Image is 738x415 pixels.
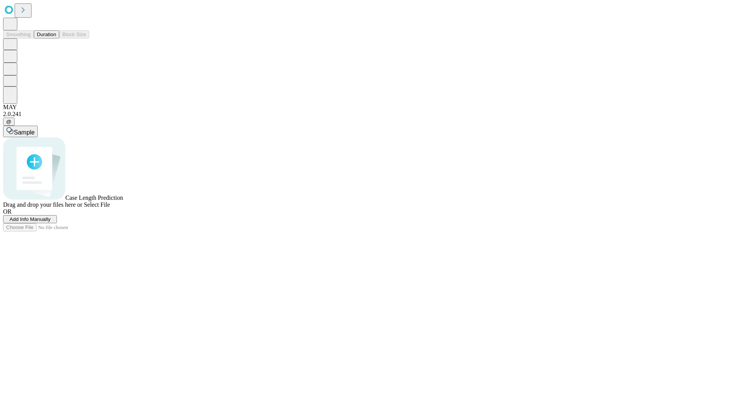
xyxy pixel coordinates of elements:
[3,30,34,38] button: Smoothing
[3,118,15,126] button: @
[3,215,57,223] button: Add Info Manually
[59,30,89,38] button: Block Size
[84,201,110,208] span: Select File
[3,208,12,215] span: OR
[65,194,123,201] span: Case Length Prediction
[6,119,12,124] span: @
[10,216,51,222] span: Add Info Manually
[3,201,82,208] span: Drag and drop your files here or
[14,129,35,136] span: Sample
[3,126,38,137] button: Sample
[3,111,735,118] div: 2.0.241
[3,104,735,111] div: MAY
[34,30,59,38] button: Duration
